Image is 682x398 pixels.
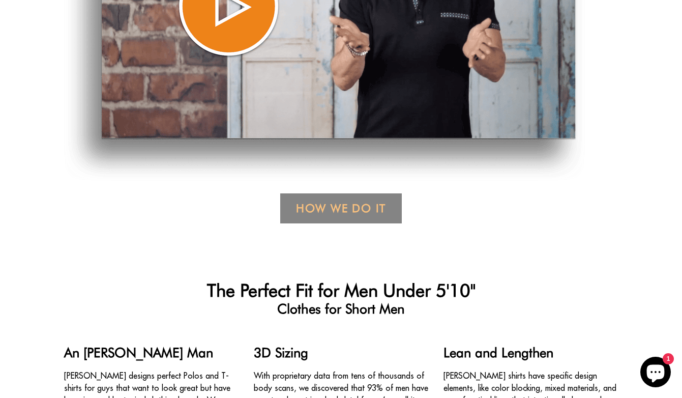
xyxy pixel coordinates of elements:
span: Clothes for Short Men [64,301,618,317]
h1: The Perfect Fit for Men Under 5'10" [64,279,618,317]
a: How We Do it [280,193,402,223]
h4: An [PERSON_NAME] Man [64,345,239,360]
h4: Lean and Lengthen [443,345,618,360]
inbox-online-store-chat: Shopify online store chat [637,357,674,390]
h4: 3D Sizing [254,345,428,360]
